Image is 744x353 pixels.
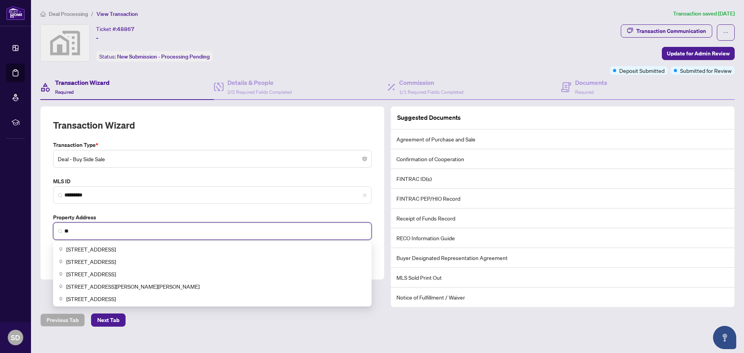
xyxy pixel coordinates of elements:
span: - [96,33,98,43]
span: close-circle [362,157,367,161]
li: Notice of Fulfillment / Waiver [391,288,734,307]
img: svg%3e [41,25,90,61]
span: Update for Admin Review [667,47,730,60]
label: Transaction Type [53,141,372,149]
h2: Transaction Wizard [53,119,135,131]
span: Deal Processing [49,10,88,17]
article: Transaction saved [DATE] [673,9,735,18]
span: [STREET_ADDRESS] [66,270,116,278]
span: [STREET_ADDRESS] [66,245,116,253]
span: SD [11,332,20,343]
div: Transaction Communication [636,25,706,37]
span: New Submission - Processing Pending [117,53,210,60]
span: [STREET_ADDRESS][PERSON_NAME][PERSON_NAME] [66,282,200,291]
span: 48867 [117,26,134,33]
li: Agreement of Purchase and Sale [391,129,734,149]
li: RECO Information Guide [391,228,734,248]
img: logo [6,6,25,20]
span: [STREET_ADDRESS] [66,257,116,266]
li: FINTRAC ID(s) [391,169,734,189]
button: Previous Tab [40,313,85,327]
img: search_icon [58,229,63,234]
span: Submitted for Review [680,66,732,75]
button: Open asap [713,326,736,349]
li: Receipt of Funds Record [391,208,734,228]
button: Next Tab [91,313,126,327]
label: Property Address [53,213,372,222]
span: 2/2 Required Fields Completed [227,89,292,95]
span: [STREET_ADDRESS] [66,294,116,303]
span: ellipsis [723,30,728,35]
span: Required [55,89,74,95]
li: Confirmation of Cooperation [391,149,734,169]
span: Deposit Submitted [619,66,665,75]
div: Status: [96,51,213,62]
h4: Commission [399,78,463,87]
h4: Details & People [227,78,292,87]
li: / [91,9,93,18]
button: Transaction Communication [621,24,712,38]
span: View Transaction [96,10,138,17]
li: MLS Sold Print Out [391,268,734,288]
span: close [362,193,367,198]
h4: Transaction Wizard [55,78,110,87]
span: 1/1 Required Fields Completed [399,89,463,95]
button: Update for Admin Review [662,47,735,60]
span: Next Tab [97,314,119,326]
li: FINTRAC PEP/HIO Record [391,189,734,208]
span: home [40,11,46,17]
img: search_icon [58,193,63,198]
article: Suggested Documents [397,113,461,122]
li: Buyer Designated Representation Agreement [391,248,734,268]
h4: Documents [575,78,607,87]
label: MLS ID [53,177,372,186]
div: Ticket #: [96,24,134,33]
span: Required [575,89,594,95]
span: Deal - Buy Side Sale [58,152,367,166]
